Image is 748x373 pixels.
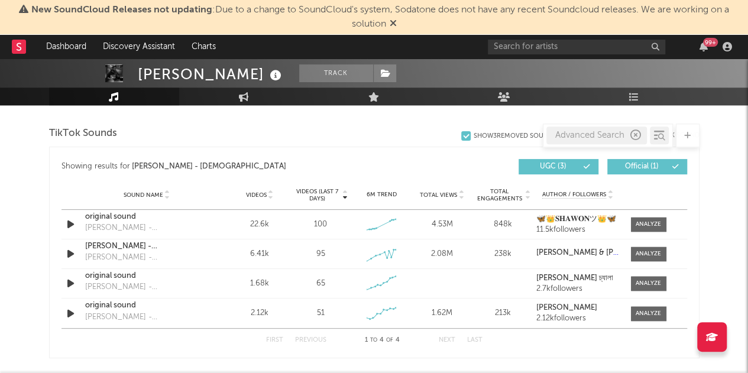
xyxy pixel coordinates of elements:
[475,307,530,319] div: 213k
[31,5,729,29] span: : Due to a change to SoundCloud's system, Sodatone does not have any recent Soundcloud releases. ...
[386,338,393,343] span: of
[132,160,286,174] div: [PERSON_NAME] - [DEMOGRAPHIC_DATA]
[293,188,341,202] span: Videos (last 7 days)
[420,192,457,199] span: Total Views
[183,35,224,59] a: Charts
[615,163,669,170] span: Official ( 1 )
[124,192,163,199] span: Sound Name
[232,248,287,260] div: 6.41k
[350,333,415,348] div: 1 4 4
[519,159,598,174] button: UGC(3)
[232,307,287,319] div: 2.12k
[439,337,455,343] button: Next
[607,159,687,174] button: Official(1)
[536,215,616,223] strong: 🦋👑𝐒𝐇𝐀𝐖𝐎𝐍ツ👑🦋
[316,278,325,290] div: 65
[316,248,325,260] div: 95
[536,304,597,312] strong: [PERSON_NAME]
[475,219,530,231] div: 848k
[415,219,469,231] div: 4.53M
[85,241,209,252] a: [PERSON_NAME] - [DEMOGRAPHIC_DATA]
[85,312,209,323] div: [PERSON_NAME] - [DEMOGRAPHIC_DATA]
[85,211,209,223] a: original sound
[536,274,619,283] a: [PERSON_NAME] চ্যালা
[542,191,606,199] span: Author / Followers
[536,314,619,323] div: 2.12k followers
[316,307,324,319] div: 51
[415,307,469,319] div: 1.62M
[390,20,397,29] span: Dismiss
[85,300,209,312] a: original sound
[85,252,209,264] div: [PERSON_NAME] - [DEMOGRAPHIC_DATA]
[703,38,718,47] div: 99 +
[38,35,95,59] a: Dashboard
[415,248,469,260] div: 2.08M
[700,42,708,51] button: 99+
[536,304,619,312] a: [PERSON_NAME]
[138,64,284,84] div: [PERSON_NAME]
[266,337,283,343] button: First
[295,337,326,343] button: Previous
[475,248,530,260] div: 238k
[536,285,619,293] div: 2.7k followers
[31,5,212,15] span: New SoundCloud Releases not updating
[536,274,613,282] strong: [PERSON_NAME] চ্যালা
[488,40,665,54] input: Search for artists
[536,215,619,223] a: 🦋👑𝐒𝐇𝐀𝐖𝐎𝐍ツ👑🦋
[370,338,377,343] span: to
[95,35,183,59] a: Discovery Assistant
[232,278,287,290] div: 1.68k
[85,222,209,234] div: [PERSON_NAME] - [DEMOGRAPHIC_DATA]
[467,337,483,343] button: Last
[536,249,619,257] a: [PERSON_NAME] & [PERSON_NAME]
[536,249,667,257] strong: [PERSON_NAME] & [PERSON_NAME]
[85,270,209,282] a: original sound
[314,219,327,231] div: 100
[299,64,373,82] button: Track
[546,127,647,144] div: Advanced Search
[536,226,619,234] div: 11.5k followers
[85,281,209,293] div: [PERSON_NAME] - [DEMOGRAPHIC_DATA]
[354,190,409,199] div: 6M Trend
[232,219,287,231] div: 22.6k
[246,192,267,199] span: Videos
[475,188,523,202] span: Total Engagements
[61,159,374,174] div: Showing results for
[526,163,581,170] span: UGC ( 3 )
